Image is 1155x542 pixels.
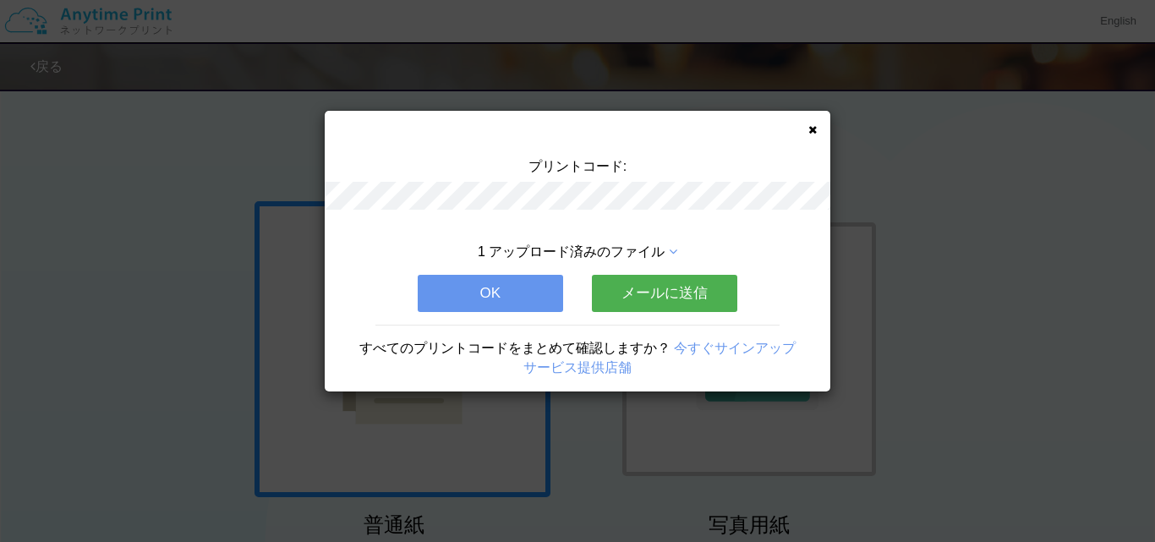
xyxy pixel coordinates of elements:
a: 今すぐサインアップ [674,341,796,355]
a: サービス提供店舗 [523,360,632,375]
span: プリントコード: [528,159,627,173]
span: 1 アップロード済みのファイル [478,244,665,259]
span: すべてのプリントコードをまとめて確認しますか？ [359,341,671,355]
button: OK [418,275,563,312]
button: メールに送信 [592,275,737,312]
